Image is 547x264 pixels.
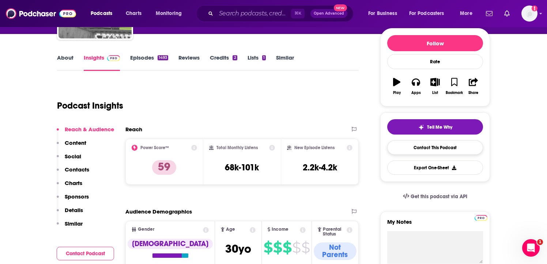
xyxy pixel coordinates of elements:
[387,73,406,99] button: Play
[418,124,424,130] img: tell me why sparkle
[65,139,86,146] p: Content
[84,54,120,71] a: InsightsPodchaser Pro
[291,9,305,18] span: ⌘ K
[501,7,513,20] a: Show notifications dropdown
[393,91,401,95] div: Play
[283,242,291,253] span: $
[455,8,482,19] button: open menu
[262,55,266,60] div: 1
[427,124,452,130] span: Tell Me Why
[225,162,259,173] h3: 68k-101k
[57,139,86,153] button: Content
[248,54,266,71] a: Lists1
[57,126,114,139] button: Reach & Audience
[303,162,337,173] h3: 2.2k-4.2k
[264,242,272,253] span: $
[57,247,114,260] button: Contact Podcast
[57,180,82,193] button: Charts
[138,227,154,232] span: Gender
[532,5,537,11] svg: Add a profile image
[397,188,473,205] a: Get this podcast via API
[125,126,142,133] h2: Reach
[65,193,89,200] p: Sponsors
[216,145,258,150] h2: Total Monthly Listens
[151,8,191,19] button: open menu
[272,227,288,232] span: Income
[276,54,294,71] a: Similar
[57,54,73,71] a: About
[475,215,487,221] img: Podchaser Pro
[464,73,483,99] button: Share
[483,7,495,20] a: Show notifications dropdown
[521,5,537,22] button: Show profile menu
[409,8,444,19] span: For Podcasters
[130,54,168,71] a: Episodes1493
[537,239,543,245] span: 1
[65,166,89,173] p: Contacts
[65,220,83,227] p: Similar
[521,5,537,22] img: User Profile
[6,7,76,20] img: Podchaser - Follow, Share and Rate Podcasts
[294,145,335,150] h2: New Episode Listens
[57,100,123,111] h1: Podcast Insights
[368,8,397,19] span: For Business
[446,91,463,95] div: Bookmark
[445,73,464,99] button: Bookmark
[387,218,483,231] label: My Notes
[91,8,112,19] span: Podcasts
[128,239,213,249] div: [DEMOGRAPHIC_DATA]
[387,54,483,69] div: Rate
[432,91,438,95] div: List
[387,119,483,135] button: tell me why sparkleTell Me Why
[86,8,122,19] button: open menu
[292,242,301,253] span: $
[156,8,182,19] span: Monitoring
[323,227,346,237] span: Parental Status
[310,9,347,18] button: Open AdvancedNew
[411,91,421,95] div: Apps
[387,35,483,51] button: Follow
[387,161,483,175] button: Export One-Sheet
[406,73,425,99] button: Apps
[334,4,347,11] span: New
[522,239,540,257] iframe: Intercom live chat
[65,153,81,160] p: Social
[158,55,168,60] div: 1493
[216,8,291,19] input: Search podcasts, credits, & more...
[57,193,89,207] button: Sponsors
[203,5,361,22] div: Search podcasts, credits, & more...
[140,145,169,150] h2: Power Score™
[126,8,142,19] span: Charts
[125,208,192,215] h2: Audience Demographics
[301,242,310,253] span: $
[273,242,282,253] span: $
[107,55,120,61] img: Podchaser Pro
[152,160,176,175] p: 59
[57,220,83,234] button: Similar
[363,8,406,19] button: open menu
[210,54,237,71] a: Credits2
[65,180,82,186] p: Charts
[178,54,200,71] a: Reviews
[314,242,357,260] div: Not Parents
[226,227,235,232] span: Age
[468,91,478,95] div: Share
[314,12,344,15] span: Open Advanced
[57,207,83,220] button: Details
[65,126,114,133] p: Reach & Audience
[57,166,89,180] button: Contacts
[387,140,483,155] a: Contact This Podcast
[426,73,445,99] button: List
[65,207,83,214] p: Details
[404,8,455,19] button: open menu
[411,193,467,200] span: Get this podcast via API
[225,242,251,256] span: 30 yo
[460,8,472,19] span: More
[57,153,81,166] button: Social
[521,5,537,22] span: Logged in as NatashaShah
[233,55,237,60] div: 2
[475,214,487,221] a: Pro website
[121,8,146,19] a: Charts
